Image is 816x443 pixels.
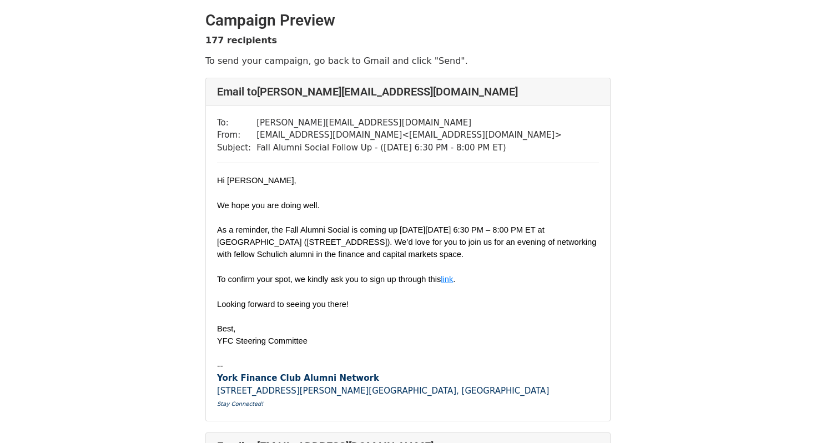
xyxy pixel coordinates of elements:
[217,300,349,309] span: Looking forward to seeing you there!
[217,373,379,383] b: York Finance Club Alumni Network
[217,336,308,345] span: YFC Steering Committee
[205,35,277,46] strong: 177 recipients
[217,275,441,284] span: To confirm your spot, we kindly ask you to sign up through this
[441,275,453,284] span: link
[205,55,611,67] p: To send your campaign, go back to Gmail and click "Send".
[205,11,611,30] h2: Campaign Preview
[217,201,320,210] span: We hope you are doing well.
[217,386,369,396] font: [STREET_ADDRESS][PERSON_NAME]
[217,142,256,154] td: Subject:
[441,274,453,284] a: link
[453,275,455,284] span: .
[217,129,256,142] td: From:
[256,129,562,142] td: [EMAIL_ADDRESS][DOMAIN_NAME] < [EMAIL_ADDRESS][DOMAIN_NAME] >
[217,225,598,259] span: As a reminder, the Fall Alumni Social is coming up [DATE][DATE] 6:30 PM – 8:00 PM ET at [GEOGRAPH...
[217,324,235,333] span: Best,
[217,117,256,129] td: To:
[217,401,263,407] i: Stay Connected!
[256,117,562,129] td: [PERSON_NAME][EMAIL_ADDRESS][DOMAIN_NAME]
[369,386,549,396] span: [GEOGRAPHIC_DATA], [GEOGRAPHIC_DATA]
[217,85,599,98] h4: Email to [PERSON_NAME][EMAIL_ADDRESS][DOMAIN_NAME]
[217,176,296,185] span: Hi [PERSON_NAME],
[217,361,223,371] span: --
[256,142,562,154] td: Fall Alumni Social Follow Up - ([DATE] 6:30 PM - 8:00 PM ET)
